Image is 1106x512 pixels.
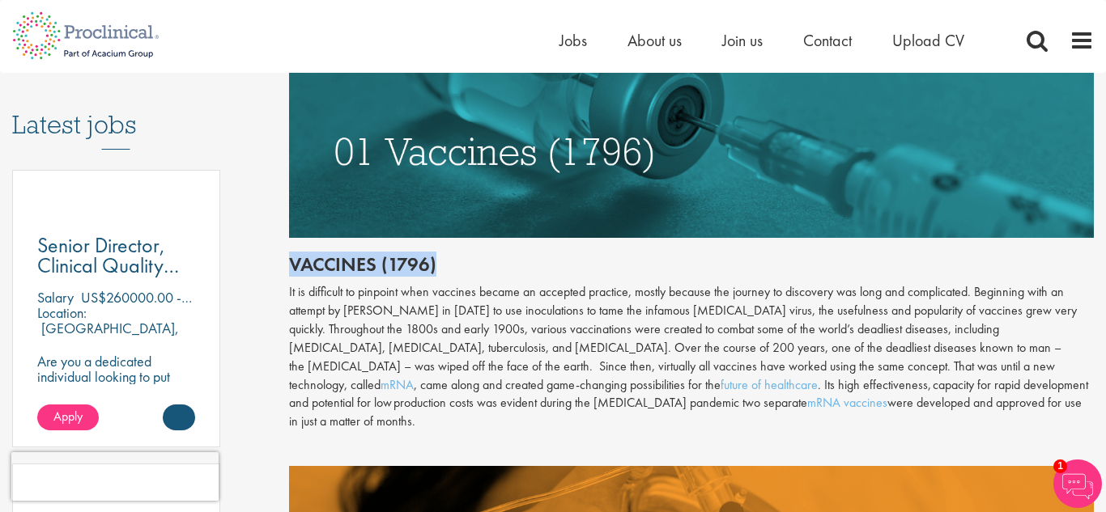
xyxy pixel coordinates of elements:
[289,283,1095,431] div: It is difficult to pinpoint when vaccines became an accepted practice, mostly because the journey...
[53,408,83,425] span: Apply
[627,30,682,51] a: About us
[559,30,587,51] a: Jobs
[892,30,964,51] a: Upload CV
[722,30,763,51] a: Join us
[37,319,179,353] p: [GEOGRAPHIC_DATA], [GEOGRAPHIC_DATA]
[37,303,87,322] span: Location:
[381,376,414,393] a: mRNA
[1053,459,1067,473] span: 1
[37,231,179,299] span: Senior Director, Clinical Quality Assurance
[37,288,74,307] span: Salary
[1053,459,1102,508] img: Chatbot
[81,288,338,307] p: US$260000.00 - US$280000.00 per annum
[11,452,219,501] iframe: reCAPTCHA
[12,70,220,150] h3: Latest jobs
[721,376,818,393] a: future of healthcare
[807,394,887,411] a: mRNA vaccines
[803,30,852,51] a: Contact
[37,404,99,430] a: Apply
[289,65,1095,237] img: vaccines
[289,254,1095,275] h2: Vaccines (1796)
[37,353,195,461] p: Are you a dedicated individual looking to put your expertise to work fully flexibly in a remote p...
[37,235,195,276] a: Senior Director, Clinical Quality Assurance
